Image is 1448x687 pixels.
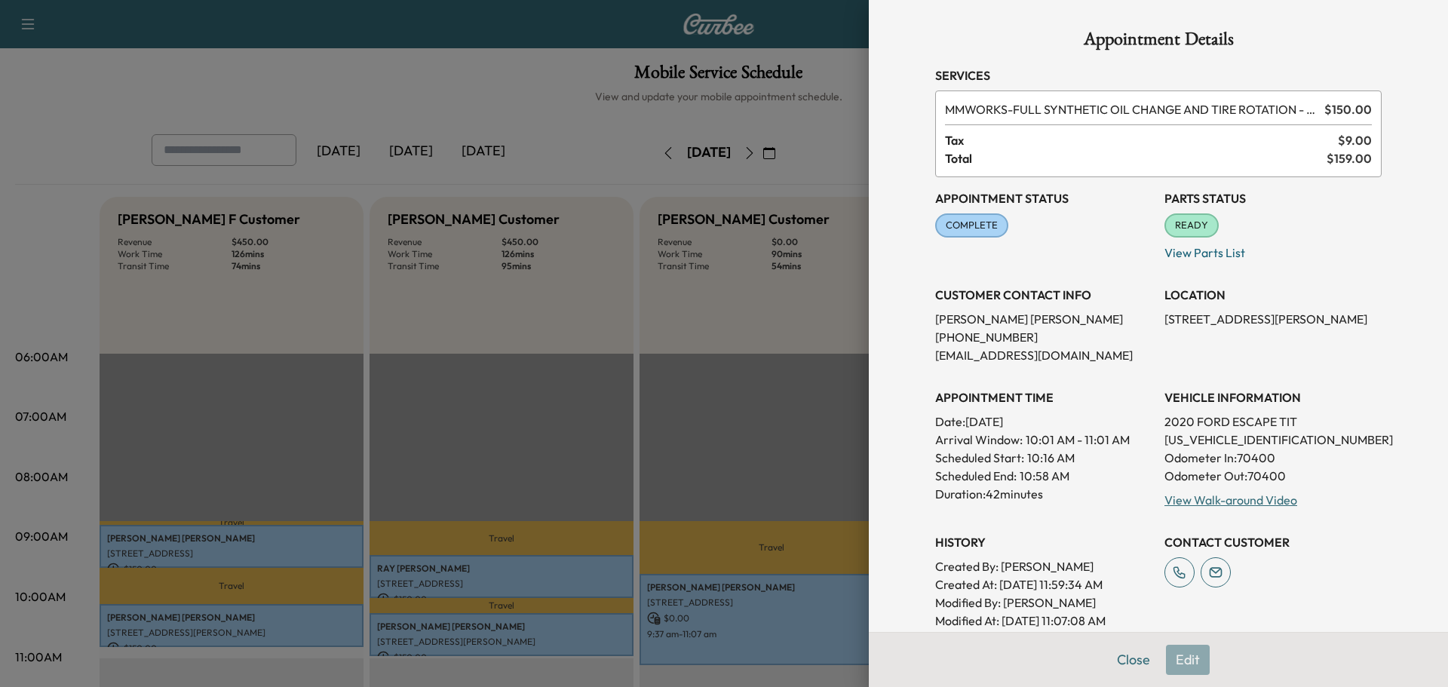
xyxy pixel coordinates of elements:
[1164,449,1382,467] p: Odometer In: 70400
[1164,492,1297,508] a: View Walk-around Video
[935,533,1152,551] h3: History
[935,66,1382,84] h3: Services
[935,575,1152,593] p: Created At : [DATE] 11:59:34 AM
[935,485,1152,503] p: Duration: 42 minutes
[1164,238,1382,262] p: View Parts List
[937,218,1007,233] span: COMPLETE
[935,328,1152,346] p: [PHONE_NUMBER]
[1164,189,1382,207] h3: Parts Status
[1164,467,1382,485] p: Odometer Out: 70400
[945,100,1318,118] span: FULL SYNTHETIC OIL CHANGE AND TIRE ROTATION - WORKS PACKAGE
[1164,286,1382,304] h3: LOCATION
[935,413,1152,431] p: Date: [DATE]
[1164,388,1382,406] h3: VEHICLE INFORMATION
[1026,431,1130,449] span: 10:01 AM - 11:01 AM
[935,593,1152,612] p: Modified By : [PERSON_NAME]
[935,286,1152,304] h3: CUSTOMER CONTACT INFO
[945,149,1327,167] span: Total
[935,449,1024,467] p: Scheduled Start:
[935,189,1152,207] h3: Appointment Status
[1164,533,1382,551] h3: CONTACT CUSTOMER
[1166,218,1217,233] span: READY
[935,431,1152,449] p: Arrival Window:
[1164,413,1382,431] p: 2020 FORD ESCAPE TIT
[935,467,1017,485] p: Scheduled End:
[1164,310,1382,328] p: [STREET_ADDRESS][PERSON_NAME]
[1027,449,1075,467] p: 10:16 AM
[935,557,1152,575] p: Created By : [PERSON_NAME]
[935,388,1152,406] h3: APPOINTMENT TIME
[1107,645,1160,675] button: Close
[945,131,1338,149] span: Tax
[935,612,1152,630] p: Modified At : [DATE] 11:07:08 AM
[1338,131,1372,149] span: $ 9.00
[935,310,1152,328] p: [PERSON_NAME] [PERSON_NAME]
[1324,100,1372,118] span: $ 150.00
[1327,149,1372,167] span: $ 159.00
[1164,431,1382,449] p: [US_VEHICLE_IDENTIFICATION_NUMBER]
[935,346,1152,364] p: [EMAIL_ADDRESS][DOMAIN_NAME]
[935,30,1382,54] h1: Appointment Details
[1020,467,1069,485] p: 10:58 AM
